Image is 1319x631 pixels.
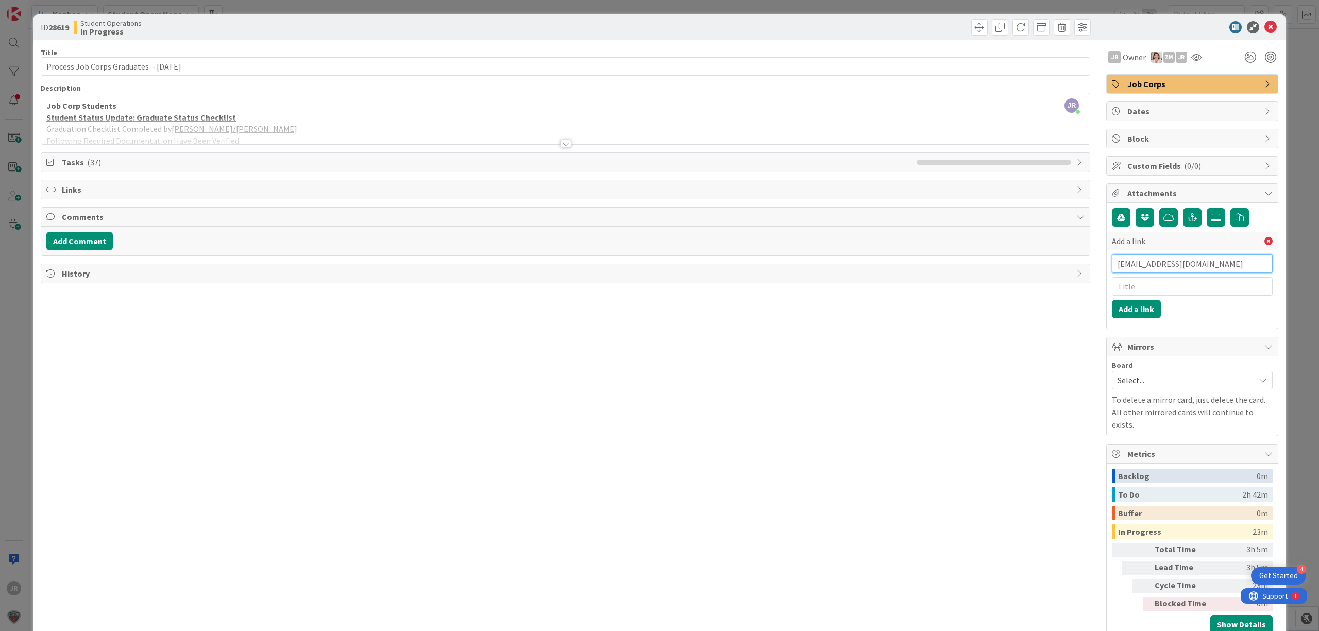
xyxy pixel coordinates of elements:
div: Total Time [1155,543,1211,557]
span: Student Operations [80,19,142,27]
div: Backlog [1118,469,1257,483]
span: Links [62,183,1071,196]
span: ( 0/0 ) [1184,161,1201,171]
div: Buffer [1118,506,1257,520]
input: Paste URL... [1112,254,1273,273]
span: Description [41,83,81,93]
b: In Progress [80,27,142,36]
span: Mirrors [1127,340,1259,353]
div: Blocked Time [1155,597,1211,611]
div: 4 [1297,565,1306,574]
span: Comments [62,211,1071,223]
span: ( 37 ) [87,157,101,167]
span: Job Corps [1127,78,1259,90]
div: In Progress [1118,524,1253,539]
p: To delete a mirror card, just delete the card. All other mirrored cards will continue to exists. [1112,394,1273,431]
span: Board [1112,362,1133,369]
label: Title [41,48,57,57]
strong: Job Corp Students [46,100,116,111]
img: EW [1151,52,1162,63]
span: Custom Fields [1127,160,1259,172]
span: Metrics [1127,448,1259,460]
div: 3h 5m [1215,543,1268,557]
span: JR [1064,98,1079,113]
div: JR [1176,52,1187,63]
div: ZM [1163,52,1175,63]
input: type card name here... [41,57,1090,76]
span: Dates [1127,105,1259,117]
div: Open Get Started checklist, remaining modules: 4 [1251,567,1306,585]
div: Lead Time [1155,561,1211,575]
button: Add a link [1112,300,1161,318]
div: 23m [1253,524,1268,539]
span: ID [41,21,69,33]
div: JR [1108,51,1121,63]
span: Attachments [1127,187,1259,199]
div: Cycle Time [1155,579,1211,593]
u: Student Status Update: Graduate Status Checklist [46,112,236,123]
span: Support [22,2,47,14]
div: 3h 5m [1215,561,1268,575]
input: Title [1112,277,1273,296]
div: To Do [1118,487,1242,502]
span: Tasks [62,156,911,168]
span: History [62,267,1071,280]
div: 0m [1257,506,1268,520]
b: 28619 [48,22,69,32]
div: 1 [54,4,56,12]
div: 2h 42m [1242,487,1268,502]
span: Owner [1123,51,1146,63]
div: 0m [1215,597,1268,611]
span: Block [1127,132,1259,145]
div: Get Started [1259,571,1298,581]
span: Select... [1118,373,1249,387]
div: 0m [1257,469,1268,483]
div: 23m [1215,579,1268,593]
span: Add a link [1112,235,1145,247]
button: Add Comment [46,232,113,250]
